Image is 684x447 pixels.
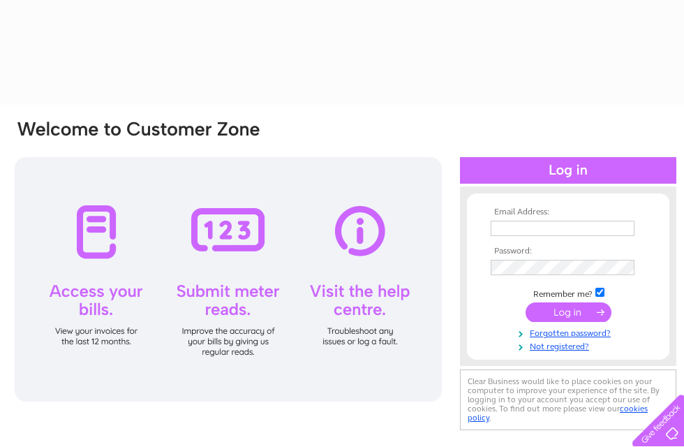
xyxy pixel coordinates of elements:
[526,302,611,322] input: Submit
[487,207,649,217] th: Email Address:
[487,286,649,300] td: Remember me?
[487,247,649,256] th: Password:
[468,404,648,423] a: cookies policy
[491,325,649,339] a: Forgotten password?
[491,339,649,352] a: Not registered?
[460,369,676,430] div: Clear Business would like to place cookies on your computer to improve your experience of the sit...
